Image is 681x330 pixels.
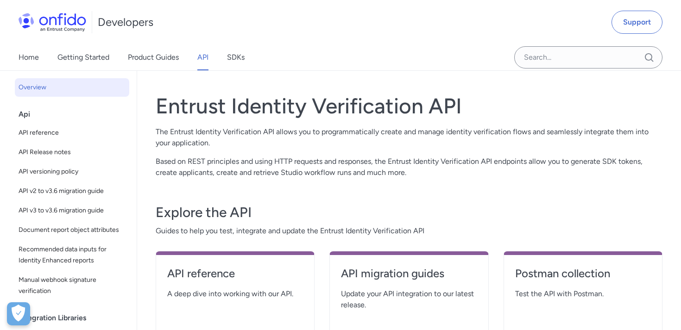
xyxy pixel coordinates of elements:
[167,288,303,299] span: A deep dive into working with our API.
[167,266,303,281] h4: API reference
[19,274,126,297] span: Manual webhook signature verification
[15,78,129,97] a: Overview
[156,126,662,149] p: The Entrust Identity Verification API allows you to programmatically create and manage identity v...
[19,105,133,124] div: Api
[19,244,126,266] span: Recommended data inputs for Identity Enhanced reports
[612,11,662,34] a: Support
[15,221,129,239] a: Document report object attributes
[515,288,651,299] span: Test the API with Postman.
[19,127,126,138] span: API reference
[167,266,303,288] a: API reference
[15,143,129,162] a: API Release notes
[227,44,245,70] a: SDKs
[15,182,129,200] a: API v2 to v3.6 migration guide
[19,147,126,158] span: API Release notes
[156,203,662,222] h3: Explore the API
[156,156,662,178] p: Based on REST principles and using HTTP requests and responses, the Entrust Identity Verification...
[19,82,126,93] span: Overview
[19,166,126,177] span: API versioning policy
[515,266,651,288] a: Postman collection
[156,225,662,237] span: Guides to help you test, integrate and update the Entrust Identity Verification API
[15,240,129,270] a: Recommended data inputs for Identity Enhanced reports
[128,44,179,70] a: Product Guides
[19,13,86,31] img: Onfido Logo
[15,271,129,300] a: Manual webhook signature verification
[156,93,662,119] h1: Entrust Identity Verification API
[197,44,208,70] a: API
[19,44,39,70] a: Home
[19,186,126,197] span: API v2 to v3.6 migration guide
[15,162,129,181] a: API versioning policy
[19,224,126,236] span: Document report object attributes
[341,266,477,281] h4: API migration guides
[515,266,651,281] h4: Postman collection
[98,15,153,30] h1: Developers
[19,205,126,216] span: API v3 to v3.6 migration guide
[341,288,477,311] span: Update your API integration to our latest release.
[514,46,662,68] input: Onfido search input field
[19,309,133,327] div: Integration Libraries
[57,44,109,70] a: Getting Started
[341,266,477,288] a: API migration guides
[7,302,30,325] div: Cookie Preferences
[15,124,129,142] a: API reference
[7,302,30,325] button: Open Preferences
[15,201,129,220] a: API v3 to v3.6 migration guide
